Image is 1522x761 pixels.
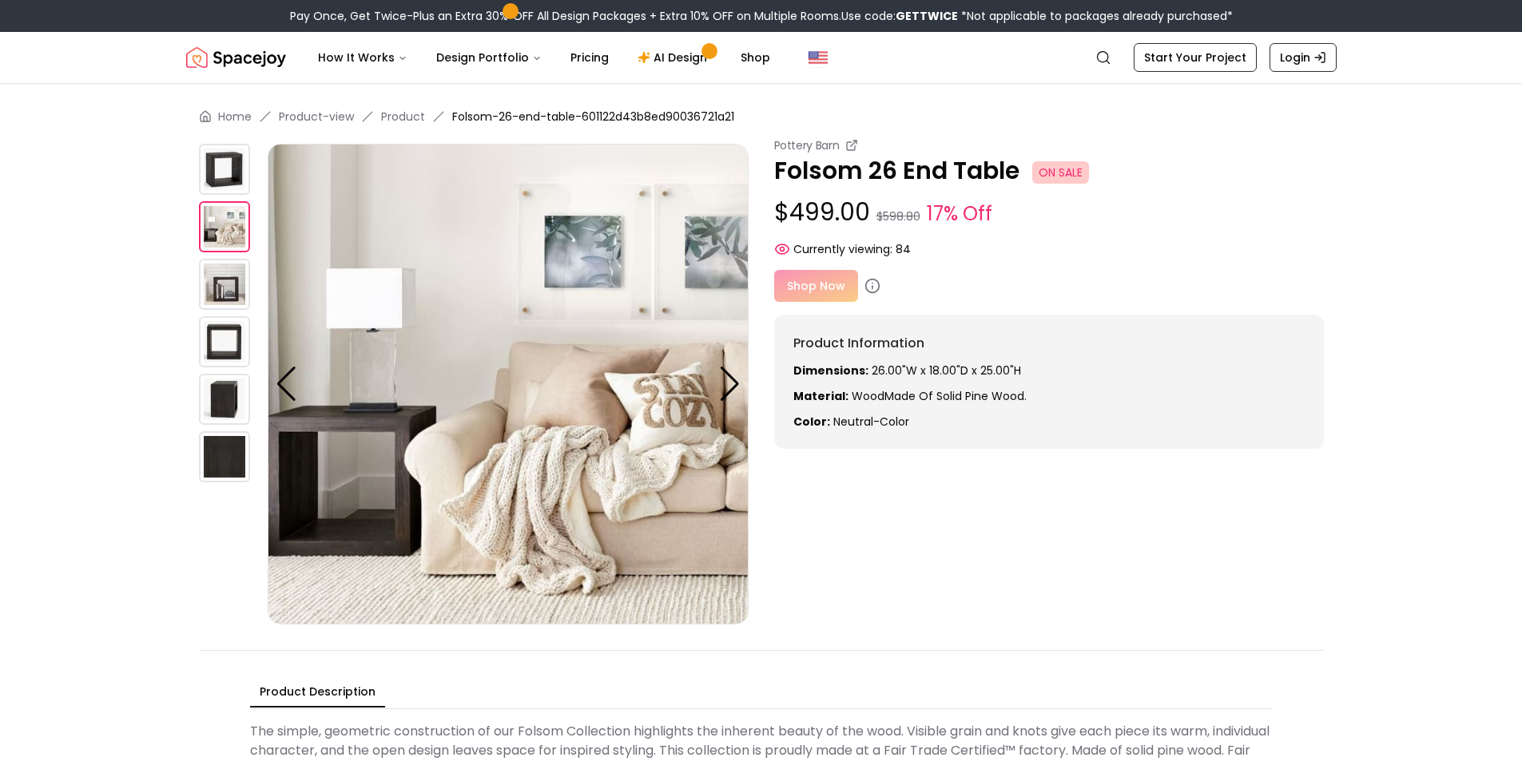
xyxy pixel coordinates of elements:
[833,414,909,430] span: neutral-color
[186,42,286,73] a: Spacejoy
[186,42,286,73] img: Spacejoy Logo
[381,109,425,125] a: Product
[809,48,828,67] img: United States
[1032,161,1089,184] span: ON SALE
[305,42,420,73] button: How It Works
[852,388,1027,404] span: WoodMade of solid pine wood.
[927,200,992,228] small: 17% Off
[1134,43,1257,72] a: Start Your Project
[199,201,250,252] img: https://storage.googleapis.com/spacejoy-main/assets/601122d43b8ed90036721a21/product_1_808dl670g3e8
[896,8,958,24] b: GETTWICE
[218,109,252,125] a: Home
[452,109,734,125] span: Folsom-26-end-table-601122d43b8ed90036721a21
[423,42,554,73] button: Design Portfolio
[279,109,354,125] a: Product-view
[199,374,250,425] img: https://storage.googleapis.com/spacejoy-main/assets/601122d43b8ed90036721a21/product_4_3mf1e53h9k5n
[793,241,892,257] span: Currently viewing:
[558,42,622,73] a: Pricing
[793,363,868,379] strong: Dimensions:
[793,334,1305,353] h6: Product Information
[625,42,725,73] a: AI Design
[305,42,783,73] nav: Main
[793,388,848,404] strong: Material:
[199,259,250,310] img: https://storage.googleapis.com/spacejoy-main/assets/601122d43b8ed90036721a21/product_2_ib0i24841ci8
[1270,43,1337,72] a: Login
[199,431,250,482] img: https://storage.googleapis.com/spacejoy-main/assets/601122d43b8ed90036721a21/product_5_596jd9ga3da
[841,8,958,24] span: Use code:
[793,414,830,430] strong: Color:
[793,363,1305,379] p: 26.00"W x 18.00"D x 25.00"H
[199,144,250,195] img: https://storage.googleapis.com/spacejoy-main/assets/601122d43b8ed90036721a21/product_0_49n2ceecdk15
[774,137,840,153] small: Pottery Barn
[250,677,385,707] button: Product Description
[199,316,250,367] img: https://storage.googleapis.com/spacejoy-main/assets/601122d43b8ed90036721a21/product_3_7ln3o3on2a43
[876,208,920,224] small: $598.80
[774,157,1324,185] p: Folsom 26 End Table
[774,198,1324,228] p: $499.00
[186,32,1337,83] nav: Global
[290,8,1233,24] div: Pay Once, Get Twice-Plus an Extra 30% OFF All Design Packages + Extra 10% OFF on Multiple Rooms.
[199,109,1324,125] nav: breadcrumb
[268,144,749,624] img: https://storage.googleapis.com/spacejoy-main/assets/601122d43b8ed90036721a21/product_1_808dl670g3e8
[728,42,783,73] a: Shop
[896,241,911,257] span: 84
[958,8,1233,24] span: *Not applicable to packages already purchased*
